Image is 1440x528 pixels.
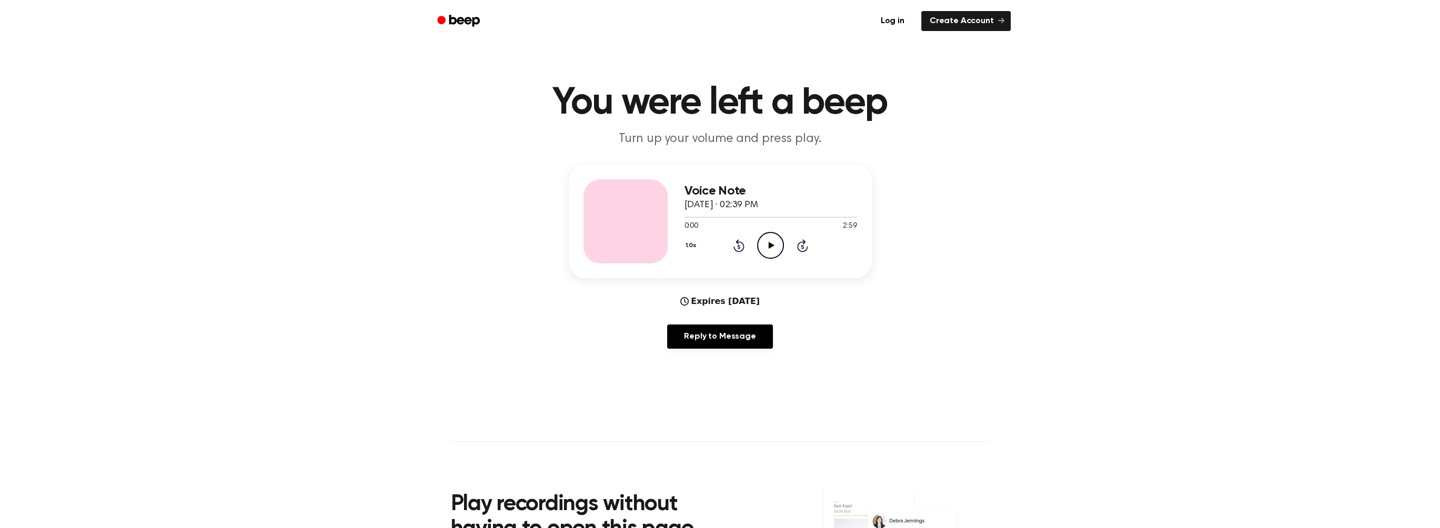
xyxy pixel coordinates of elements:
a: Create Account [921,11,1011,31]
span: 0:00 [684,221,698,232]
p: Turn up your volume and press play. [518,130,922,148]
h1: You were left a beep [451,84,990,122]
button: 1.0x [684,237,700,255]
h3: Voice Note [684,184,857,198]
div: Expires [DATE] [680,295,760,308]
a: Beep [430,11,489,32]
span: [DATE] · 02:39 PM [684,200,758,210]
a: Reply to Message [667,324,772,349]
a: Log in [870,9,915,33]
span: 2:59 [843,221,857,232]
